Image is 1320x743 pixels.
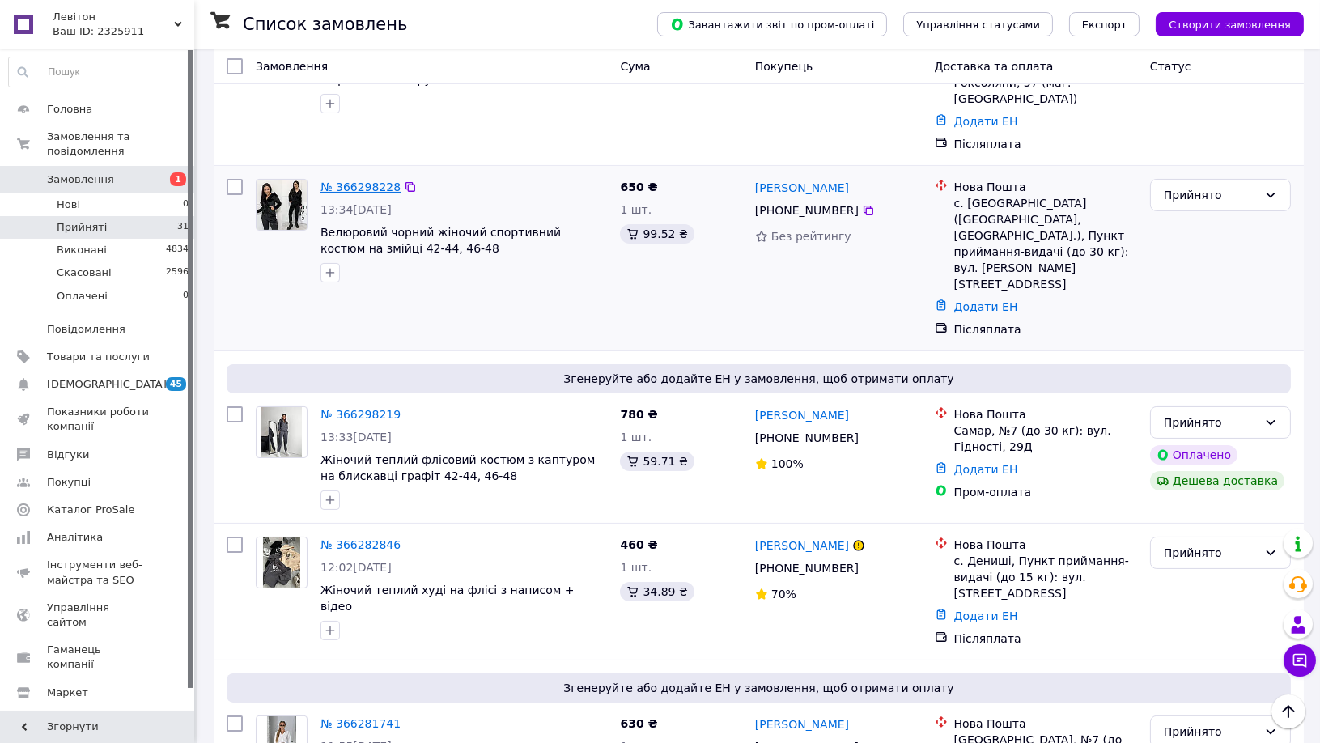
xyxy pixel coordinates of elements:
div: Нова Пошта [954,406,1137,422]
span: Згенеруйте або додайте ЕН у замовлення, щоб отримати оплату [233,371,1284,387]
div: Нова Пошта [954,179,1137,195]
a: № 366282846 [320,538,401,551]
a: Жіночий теплий худі на флісі з написом + відео [320,584,575,613]
a: № 366281741 [320,717,401,730]
span: [DEMOGRAPHIC_DATA] [47,377,167,392]
img: Фото товару [261,407,302,457]
span: Показники роботи компанії [47,405,150,434]
div: Прийнято [1164,186,1258,204]
h1: Список замовлень [243,15,407,34]
span: 780 ₴ [620,408,657,421]
span: Повідомлення [47,322,125,337]
a: Жіночий теплий флісовий костюм з каптуром на блискавці графіт 42-44, 46-48 [320,453,595,482]
span: Управління сайтом [47,601,150,630]
button: Чат з покупцем [1284,644,1316,677]
div: Самар, №7 (до 30 кг): вул. Гідності, 29Д [954,422,1137,455]
button: Експорт [1069,12,1140,36]
div: Пром-оплата [954,484,1137,500]
span: 1 шт. [620,203,652,216]
div: 99.52 ₴ [620,224,694,244]
span: 12:02[DATE] [320,561,392,574]
input: Пошук [9,57,189,87]
a: Велюровий чорний жіночий спортивний костюм на змійці 42-44, 46-48 [320,226,561,255]
span: Аналітика [47,530,103,545]
span: Скасовані [57,265,112,280]
div: Прийнято [1164,414,1258,431]
img: Фото товару [257,180,307,230]
div: Прийнято [1164,544,1258,562]
span: Прийняті [57,220,107,235]
button: Завантажити звіт по пром-оплаті [657,12,887,36]
span: 45 [166,377,186,391]
a: Додати ЕН [954,609,1018,622]
div: 34.89 ₴ [620,582,694,601]
span: Нові [57,197,80,212]
span: Статус [1150,60,1191,73]
a: Фото товару [256,179,308,231]
div: Післяплата [954,321,1137,338]
a: [PERSON_NAME] [755,537,849,554]
div: Прийнято [1164,723,1258,741]
span: Покупець [755,60,813,73]
div: Ваш ID: 2325911 [53,24,194,39]
span: Замовлення та повідомлення [47,129,194,159]
span: Головна [47,102,92,117]
span: [PHONE_NUMBER] [755,204,859,217]
span: Відгуки [47,448,89,462]
span: Левітон [53,10,174,24]
span: 1 шт. [620,561,652,574]
span: 1 шт. [620,431,652,444]
a: [PERSON_NAME] [755,180,849,196]
a: № 366298228 [320,180,401,193]
span: Інструменти веб-майстра та SEO [47,558,150,587]
a: Фото товару [256,537,308,588]
div: с. [GEOGRAPHIC_DATA] ([GEOGRAPHIC_DATA], [GEOGRAPHIC_DATA].), Пункт приймання-видачі (до 30 кг): ... [954,195,1137,292]
a: Додати ЕН [954,300,1018,313]
a: [PERSON_NAME] [755,716,849,732]
a: Створити замовлення [1140,17,1304,30]
span: Оплачені [57,289,108,304]
a: Додати ЕН [954,463,1018,476]
span: [PHONE_NUMBER] [755,562,859,575]
span: 70% [771,588,796,601]
div: Післяплата [954,136,1137,152]
span: Без рейтингу [771,230,851,243]
a: Фото товару [256,406,308,458]
div: Дешева доставка [1150,471,1284,490]
span: Згенеруйте або додайте ЕН у замовлення, щоб отримати оплату [233,680,1284,696]
span: 1 [170,172,186,186]
span: 31 [177,220,189,235]
div: с. Дениші, Пункт приймання-видачі (до 15 кг): вул. [STREET_ADDRESS] [954,553,1137,601]
div: Нова Пошта [954,715,1137,732]
span: Завантажити звіт по пром-оплаті [670,17,874,32]
span: 650 ₴ [620,180,657,193]
span: 0 [183,197,189,212]
button: Наверх [1271,694,1305,728]
span: 2596 [166,265,189,280]
span: Замовлення [47,172,114,187]
span: 100% [771,457,804,470]
span: [PHONE_NUMBER] [755,431,859,444]
button: Управління статусами [903,12,1053,36]
span: 13:33[DATE] [320,431,392,444]
span: Товари та послуги [47,350,150,364]
span: 4834 [166,243,189,257]
span: Гаманець компанії [47,643,150,672]
button: Створити замовлення [1156,12,1304,36]
span: Замовлення [256,60,328,73]
span: 630 ₴ [620,717,657,730]
span: Експорт [1082,19,1127,31]
a: № 366298219 [320,408,401,421]
span: 0 [183,289,189,304]
img: Фото товару [263,537,301,588]
span: Маркет [47,686,88,700]
div: Післяплата [954,630,1137,647]
span: 460 ₴ [620,538,657,551]
span: Покупці [47,475,91,490]
span: Виконані [57,243,107,257]
a: Додати ЕН [954,115,1018,128]
div: Оплачено [1150,445,1237,465]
